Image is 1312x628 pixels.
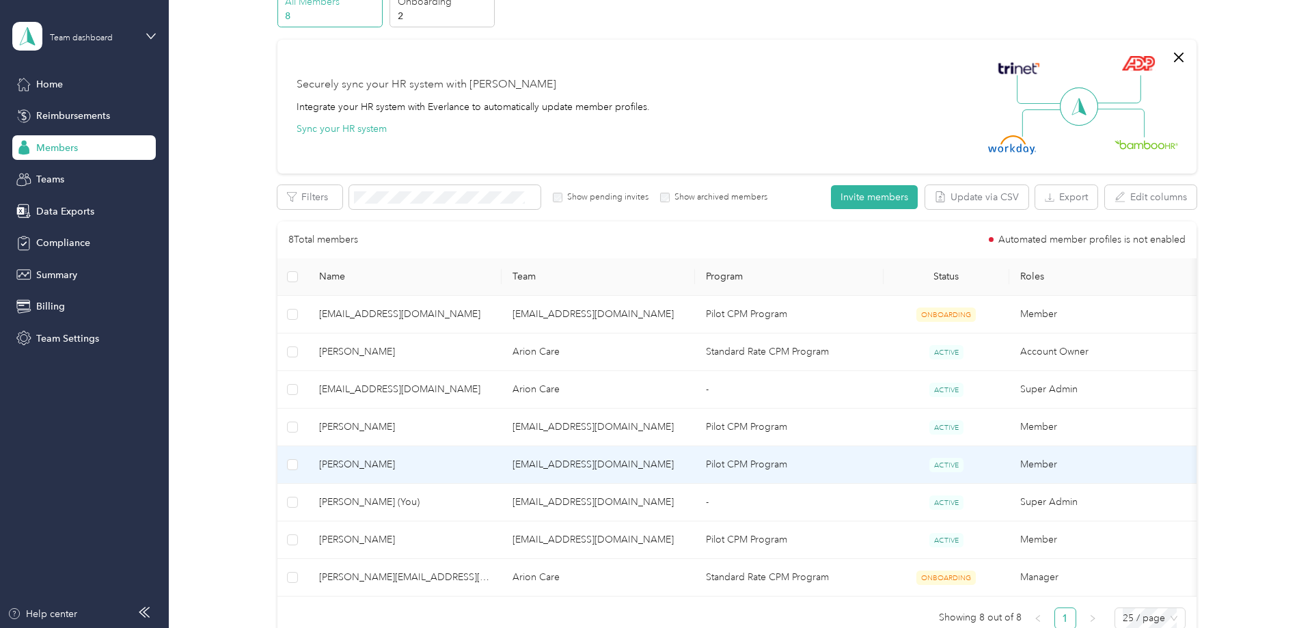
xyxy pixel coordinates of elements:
[925,185,1028,209] button: Update via CSV
[308,371,502,409] td: success+arion@everlance.com
[929,383,963,397] span: ACTIVE
[36,109,110,123] span: Reimbursements
[308,484,502,521] td: Kristina McElmeel (You)
[1009,521,1203,559] td: Member
[297,77,556,93] div: Securely sync your HR system with [PERSON_NAME]
[998,235,1186,245] span: Automated member profiles is not enabled
[695,409,884,446] td: Pilot CPM Program
[1009,258,1203,296] th: Roles
[695,296,884,333] td: Pilot CPM Program
[502,521,695,559] td: kmcelmeel@arioncare.com
[36,299,65,314] span: Billing
[36,77,63,92] span: Home
[1009,371,1203,409] td: Super Admin
[695,446,884,484] td: Pilot CPM Program
[319,532,491,547] span: [PERSON_NAME]
[1009,446,1203,484] td: Member
[36,141,78,155] span: Members
[502,446,695,484] td: kmcelmeel@arioncare.com
[319,457,491,472] span: [PERSON_NAME]
[319,307,491,322] span: [EMAIL_ADDRESS][DOMAIN_NAME]
[1017,75,1065,105] img: Line Left Up
[319,495,491,510] span: [PERSON_NAME] (You)
[319,570,491,585] span: [PERSON_NAME][EMAIL_ADDRESS][DOMAIN_NAME]
[502,371,695,409] td: Arion Care
[319,344,491,359] span: [PERSON_NAME]
[1115,139,1177,149] img: BambooHR
[995,59,1043,78] img: Trinet
[831,185,918,209] button: Invite members
[36,268,77,282] span: Summary
[670,191,767,204] label: Show archived members
[1035,185,1097,209] button: Export
[929,420,963,435] span: ACTIVE
[319,271,491,282] span: Name
[288,232,358,247] p: 8 Total members
[502,333,695,371] td: Arion Care
[884,559,1009,597] td: ONBOARDING
[502,258,695,296] th: Team
[1022,109,1069,137] img: Line Left Down
[308,559,502,597] td: crodriguez-jimenez@arioncare.com
[319,382,491,397] span: [EMAIL_ADDRESS][DOMAIN_NAME]
[1093,75,1141,104] img: Line Right Up
[308,258,502,296] th: Name
[1235,551,1312,628] iframe: Everlance-gr Chat Button Frame
[1105,185,1197,209] button: Edit columns
[1009,409,1203,446] td: Member
[695,371,884,409] td: -
[308,446,502,484] td: Lisa Pernack
[502,409,695,446] td: kmcelmeel@arioncare.com
[36,236,90,250] span: Compliance
[884,296,1009,333] td: ONBOARDING
[1122,55,1156,71] img: ADP
[398,9,491,23] p: 2
[929,495,963,510] span: ACTIVE
[695,484,884,521] td: -
[502,484,695,521] td: kmcelmeel@arioncare.com
[1009,296,1203,333] td: Member
[695,333,884,371] td: Standard Rate CPM Program
[929,458,963,472] span: ACTIVE
[308,296,502,333] td: asilva@arioncare.com
[308,333,502,371] td: Cynthia Rodriguez-Jimenez
[297,100,650,114] div: Integrate your HR system with Everlance to automatically update member profiles.
[36,204,94,219] span: Data Exports
[916,571,976,585] span: ONBOARDING
[916,308,976,322] span: ONBOARDING
[1089,614,1097,623] span: right
[319,420,491,435] span: [PERSON_NAME]
[988,135,1036,154] img: Workday
[36,172,64,187] span: Teams
[502,296,695,333] td: kmcelmeel@arioncare.com
[277,185,342,209] button: Filters
[8,607,77,621] button: Help center
[695,521,884,559] td: Pilot CPM Program
[308,409,502,446] td: Michelle Gary
[1034,614,1042,623] span: left
[1009,559,1203,597] td: Manager
[1097,109,1145,138] img: Line Right Down
[695,559,884,597] td: Standard Rate CPM Program
[939,607,1022,628] span: Showing 8 out of 8
[50,34,113,42] div: Team dashboard
[695,258,884,296] th: Program
[502,559,695,597] td: Arion Care
[929,533,963,547] span: ACTIVE
[36,331,99,346] span: Team Settings
[308,521,502,559] td: Jennifer Preciado
[1009,333,1203,371] td: Account Owner
[929,345,963,359] span: ACTIVE
[297,122,387,136] button: Sync your HR system
[562,191,648,204] label: Show pending invites
[285,9,378,23] p: 8
[1009,484,1203,521] td: Super Admin
[884,258,1009,296] th: Status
